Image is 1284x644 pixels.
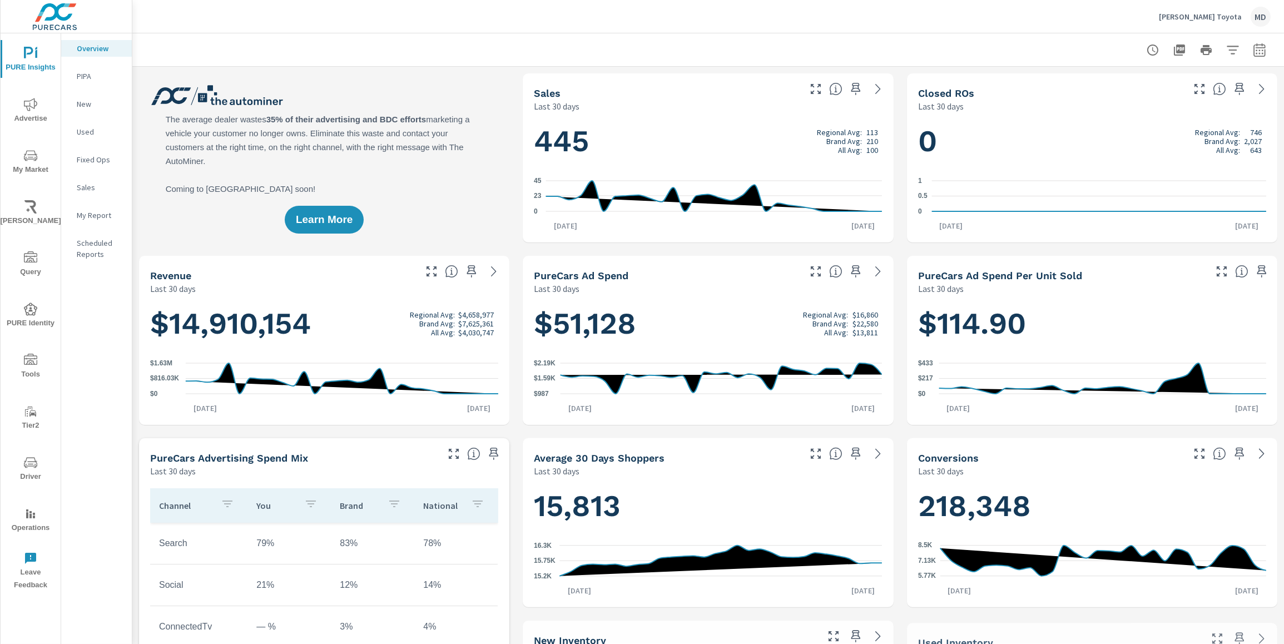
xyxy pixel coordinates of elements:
button: Learn More [285,206,364,234]
div: Sales [61,179,132,196]
p: Brand Avg: [826,137,862,146]
p: 746 [1250,128,1262,137]
td: ConnectedTv [150,613,247,641]
p: New [77,98,123,110]
p: 210 [866,137,878,146]
div: PIPA [61,68,132,85]
text: 0 [534,207,538,215]
span: My Market [4,149,57,176]
td: Social [150,571,247,599]
p: [DATE] [931,220,970,231]
p: Regional Avg: [803,310,848,319]
p: 643 [1250,146,1262,155]
p: Brand Avg: [812,319,848,328]
h5: PureCars Ad Spend [534,270,628,281]
span: Save this to your personalized report [847,80,865,98]
span: Save this to your personalized report [847,445,865,463]
h1: $114.90 [918,305,1266,343]
td: 83% [331,529,414,557]
a: See more details in report [485,262,503,280]
p: [DATE] [940,585,979,596]
p: [DATE] [1227,585,1266,596]
p: Last 30 days [534,464,579,478]
td: 4% [414,613,498,641]
span: Query [4,251,57,279]
h1: $51,128 [534,305,882,343]
span: The number of dealer-specified goals completed by a visitor. [Source: This data is provided by th... [1213,447,1226,460]
span: Tools [4,354,57,381]
td: 78% [414,529,498,557]
p: Used [77,126,123,137]
span: Number of Repair Orders Closed by the selected dealership group over the selected time range. [So... [1213,82,1226,96]
td: 3% [331,613,414,641]
h5: PureCars Ad Spend Per Unit Sold [918,270,1082,281]
span: [PERSON_NAME] [4,200,57,227]
p: Last 30 days [534,100,579,113]
div: New [61,96,132,112]
button: Make Fullscreen [1191,80,1208,98]
p: All Avg: [1216,146,1240,155]
p: Last 30 days [150,464,196,478]
p: Fixed Ops [77,154,123,165]
text: $0 [150,390,158,398]
h1: 0 [918,122,1266,160]
p: $16,860 [852,310,878,319]
p: [DATE] [560,585,599,596]
button: Make Fullscreen [445,445,463,463]
span: This table looks at how you compare to the amount of budget you spend per channel as opposed to y... [467,447,480,460]
p: Last 30 days [918,464,964,478]
button: Apply Filters [1222,39,1244,61]
p: Last 30 days [918,282,964,295]
text: $1.63M [150,359,172,367]
span: Advertise [4,98,57,125]
text: 0.5 [918,192,928,200]
text: $217 [918,374,933,382]
p: Last 30 days [150,282,196,295]
div: Used [61,123,132,140]
p: [PERSON_NAME] Toyota [1159,12,1242,22]
button: Make Fullscreen [807,80,825,98]
p: [DATE] [186,403,225,414]
p: All Avg: [824,328,848,337]
text: 0 [918,207,922,215]
button: "Export Report to PDF" [1168,39,1191,61]
span: Driver [4,456,57,483]
p: [DATE] [459,403,498,414]
p: [DATE] [844,220,883,231]
span: A rolling 30 day total of daily Shoppers on the dealership website, averaged over the selected da... [829,447,842,460]
span: Learn More [296,215,353,225]
p: $4,030,747 [458,328,494,337]
span: Number of vehicles sold by the dealership over the selected date range. [Source: This data is sou... [829,82,842,96]
p: Overview [77,43,123,54]
td: 14% [414,571,498,599]
text: $816.03K [150,375,179,383]
span: Save this to your personalized report [847,262,865,280]
text: 8.5K [918,542,933,549]
button: Make Fullscreen [807,262,825,280]
p: Regional Avg: [817,128,862,137]
p: Scheduled Reports [77,237,123,260]
text: $987 [534,390,549,398]
span: Save this to your personalized report [1231,445,1248,463]
text: 45 [534,177,542,185]
button: Print Report [1195,39,1217,61]
span: Save this to your personalized report [1231,80,1248,98]
button: Make Fullscreen [807,445,825,463]
p: Sales [77,182,123,193]
span: Save this to your personalized report [463,262,480,280]
p: $13,811 [852,328,878,337]
div: Overview [61,40,132,57]
p: [DATE] [844,585,883,596]
button: Make Fullscreen [1213,262,1231,280]
h5: Sales [534,87,561,99]
p: Brand Avg: [1204,137,1240,146]
h1: 218,348 [918,487,1266,524]
div: My Report [61,207,132,224]
text: $2.19K [534,359,556,367]
text: 1 [918,177,922,185]
button: Make Fullscreen [423,262,440,280]
text: 23 [534,192,542,200]
span: Total sales revenue over the selected date range. [Source: This data is sourced from the dealer’s... [445,265,458,278]
text: $0 [918,390,926,398]
p: 100 [866,146,878,155]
